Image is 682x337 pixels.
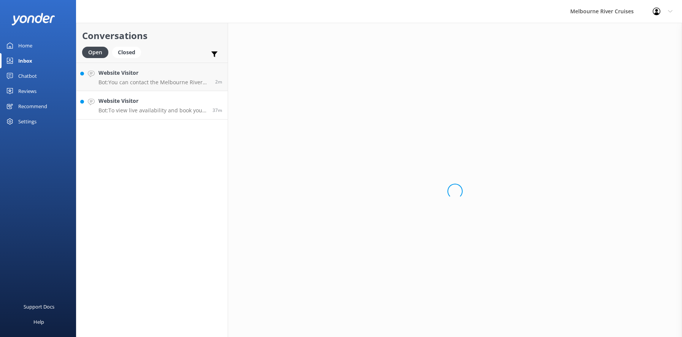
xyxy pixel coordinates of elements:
h2: Conversations [82,28,222,43]
a: Open [82,48,112,56]
a: Website VisitorBot:You can contact the Melbourne River Cruises team by emailing [EMAIL_ADDRESS][D... [76,63,228,91]
div: Inbox [18,53,32,68]
h4: Website Visitor [98,69,209,77]
a: Website VisitorBot:To view live availability and book your Melbourne River Cruise experience for ... [76,91,228,120]
div: Open [82,47,108,58]
h4: Website Visitor [98,97,207,105]
div: Chatbot [18,68,37,83]
div: Support Docs [24,299,54,314]
div: Home [18,38,32,53]
img: yonder-white-logo.png [11,13,55,25]
p: Bot: To view live availability and book your Melbourne River Cruise experience for the [DATE] Lun... [98,107,207,114]
div: Settings [18,114,36,129]
a: Closed [112,48,145,56]
div: Help [33,314,44,329]
span: Aug 29 2025 02:17pm (UTC +10:00) Australia/Sydney [213,107,222,113]
div: Recommend [18,99,47,114]
div: Closed [112,47,141,58]
span: Aug 29 2025 02:52pm (UTC +10:00) Australia/Sydney [215,79,222,85]
p: Bot: You can contact the Melbourne River Cruises team by emailing [EMAIL_ADDRESS][DOMAIN_NAME]. F... [98,79,209,86]
div: Reviews [18,83,36,99]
